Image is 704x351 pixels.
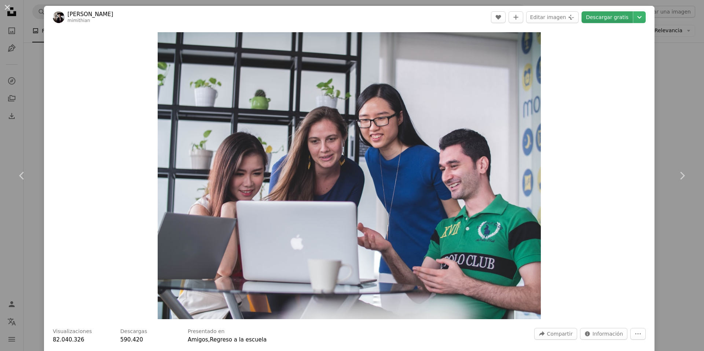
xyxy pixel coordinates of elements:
span: Compartir [547,328,572,339]
img: cuatro personas mirando en una MacBook blanca encima de una mesa con tapa de vidrio [158,32,541,319]
button: Elegir el tamaño de descarga [633,11,646,23]
h3: Descargas [120,328,147,335]
a: Regreso a la escuela [210,336,267,343]
span: 82.040.326 [53,336,84,343]
span: 590.420 [120,336,143,343]
button: Editar imagen [526,11,579,23]
a: [PERSON_NAME] [67,11,113,18]
a: Amigos [188,336,208,343]
button: Estadísticas sobre esta imagen [580,328,627,340]
h3: Presentado en [188,328,225,335]
span: Información [593,328,623,339]
img: Ve al perfil de Mimi Thian [53,11,65,23]
button: Añade a la colección [509,11,523,23]
a: mimithian [67,18,90,23]
button: Más acciones [630,328,646,340]
h3: Visualizaciones [53,328,92,335]
button: Ampliar en esta imagen [158,32,541,319]
a: Descargar gratis [582,11,633,23]
button: Me gusta [491,11,506,23]
a: Siguiente [660,141,704,211]
span: , [208,336,210,343]
button: Compartir esta imagen [534,328,577,340]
